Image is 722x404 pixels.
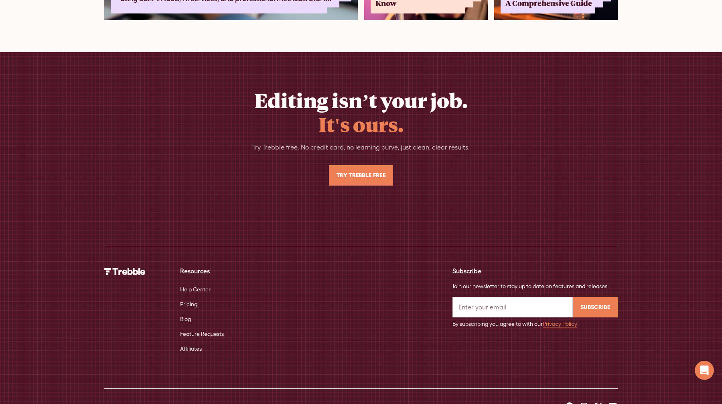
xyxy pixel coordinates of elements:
[318,111,404,137] span: It's ours.
[254,88,468,136] h2: Editing isn’t your job.
[573,297,618,317] input: Subscribe
[180,282,211,297] a: Help Center
[452,297,618,328] form: Email Form
[329,165,393,186] a: Try Trebble Free
[180,341,202,356] a: Affiliates
[180,297,197,312] a: Pricing
[180,327,224,341] a: Feature Requests
[180,266,243,276] div: Resources
[180,312,191,327] a: Blog
[452,282,618,291] div: Join our newsletter to stay up to date on features and releases.
[104,268,146,275] img: Trebble Logo - AI Podcast Editor
[695,361,714,380] iframe: Intercom live chat
[452,320,618,328] div: By subscribing you agree to with our
[452,266,618,276] div: Subscribe
[252,143,470,152] div: Try Trebble free. No credit card, no learning curve, just clean, clear results.
[543,321,577,327] a: Privacy Policy
[452,297,573,317] input: Enter your email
